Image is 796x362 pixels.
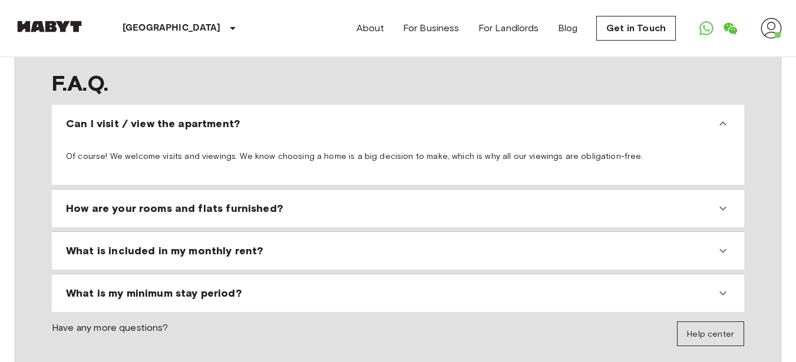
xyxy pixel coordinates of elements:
[66,286,242,300] span: What is my minimum stay period?
[66,117,240,131] span: Can I visit / view the apartment?
[687,329,734,339] span: Help center
[558,21,578,35] a: Blog
[403,21,460,35] a: For Business
[478,21,539,35] a: For Landlords
[52,71,744,95] span: F.A.Q.
[718,16,742,40] a: Open WeChat
[66,201,283,215] span: How are your rooms and flats furnished?
[57,109,739,138] div: Can I visit / view the apartment?
[57,237,739,265] div: What is included in my monthly rent?
[14,21,85,32] img: Habyt
[677,321,744,346] a: Help center
[57,194,739,222] div: How are your rooms and flats furnished?
[66,151,730,162] p: Of course! We welcome visits and viewings. We know choosing a home is a big decision to make, whi...
[356,21,384,35] a: About
[57,279,739,307] div: What is my minimum stay period?
[695,16,718,40] a: Open WhatsApp
[123,21,221,35] p: [GEOGRAPHIC_DATA]
[66,244,263,258] span: What is included in my monthly rent?
[52,321,169,346] span: Have any more questions?
[596,16,676,41] a: Get in Touch
[761,18,782,39] img: avatar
